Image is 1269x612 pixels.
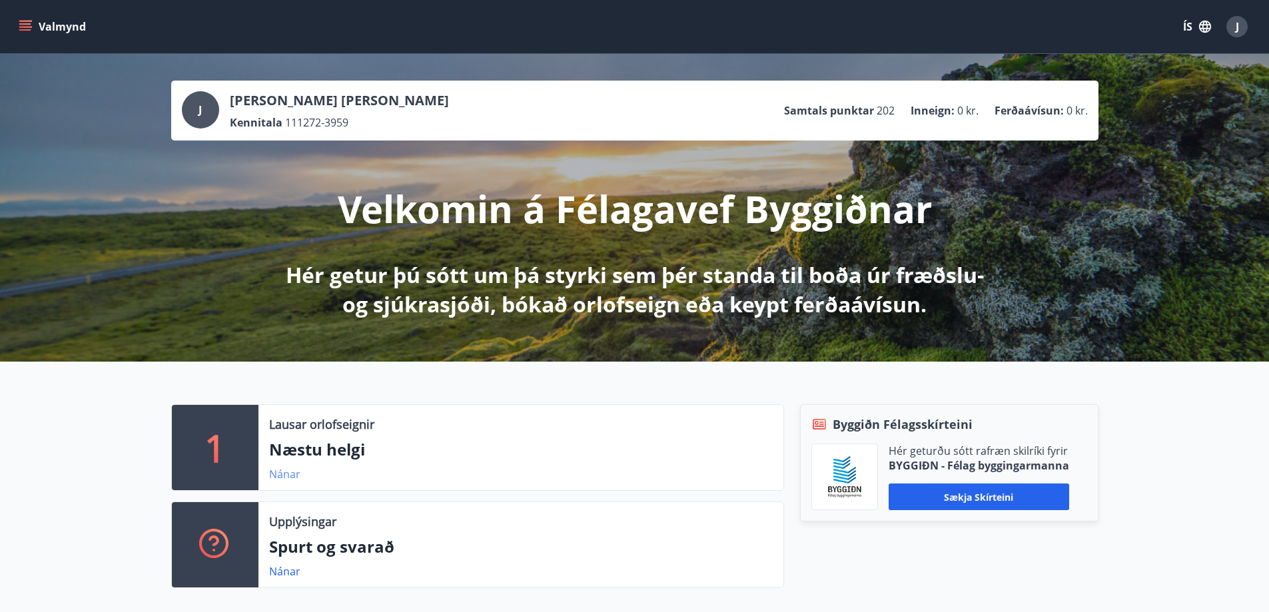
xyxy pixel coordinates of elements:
[230,115,282,130] p: Kennitala
[269,416,374,433] p: Lausar orlofseignir
[822,454,867,499] img: BKlGVmlTW1Qrz68WFGMFQUcXHWdQd7yePWMkvn3i.png
[269,513,336,530] p: Upplýsingar
[957,103,979,118] span: 0 kr.
[833,416,973,433] span: Byggiðn Félagsskírteini
[269,467,300,481] a: Nánar
[911,103,955,118] p: Inneign :
[1176,15,1218,39] button: ÍS
[205,422,226,473] p: 1
[230,91,449,110] p: [PERSON_NAME] [PERSON_NAME]
[269,438,773,461] p: Næstu helgi
[889,444,1069,458] p: Hér geturðu sótt rafræn skilríki fyrir
[283,260,987,319] p: Hér getur þú sótt um þá styrki sem þér standa til boða úr fræðslu- og sjúkrasjóði, bókað orlofsei...
[1066,103,1088,118] span: 0 kr.
[285,115,348,130] span: 111272-3959
[995,103,1064,118] p: Ferðaávísun :
[269,564,300,579] a: Nánar
[199,103,202,117] span: J
[269,535,773,558] p: Spurt og svarað
[889,458,1069,473] p: BYGGIÐN - Félag byggingarmanna
[1236,19,1239,34] span: J
[16,15,91,39] button: menu
[877,103,895,118] span: 202
[1221,11,1253,43] button: J
[889,483,1069,510] button: Sækja skírteini
[338,183,932,234] p: Velkomin á Félagavef Byggiðnar
[784,103,874,118] p: Samtals punktar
